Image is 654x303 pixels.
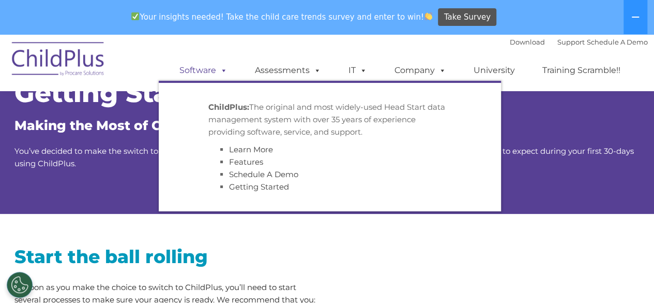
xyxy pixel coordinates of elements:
p: The original and most widely-used Head Start data management system with over 35 years of experie... [208,101,451,138]
h2: Start the ball rolling [14,245,320,268]
a: IT [338,60,377,81]
span: Your insights needed! Take the child care trends survey and enter to win! [127,7,437,27]
a: Support [557,38,585,46]
strong: ChildPlus: [208,102,249,112]
img: 👏 [424,12,432,20]
span: You’ve decided to make the switch to ChildPlus, but what’s the next step? This guide will provide... [14,146,634,168]
span: Take Survey [444,8,491,26]
a: Training Scramble!! [532,60,631,81]
font: | [510,38,648,46]
img: ✅ [131,12,139,20]
a: Learn More [229,145,273,154]
a: Software [169,60,238,81]
a: Assessments [245,60,331,81]
a: Schedule A Demo [229,169,298,179]
a: Getting Started [229,182,289,192]
span: Making the Most of ChildPlus [14,118,216,133]
a: Schedule A Demo [587,38,648,46]
a: Take Survey [438,8,496,26]
img: ChildPlus by Procare Solutions [7,35,110,86]
a: Company [384,60,457,81]
a: Features [229,157,263,167]
span: Getting Started [14,77,226,109]
a: University [463,60,525,81]
button: Cookies Settings [7,272,33,298]
a: Download [510,38,545,46]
